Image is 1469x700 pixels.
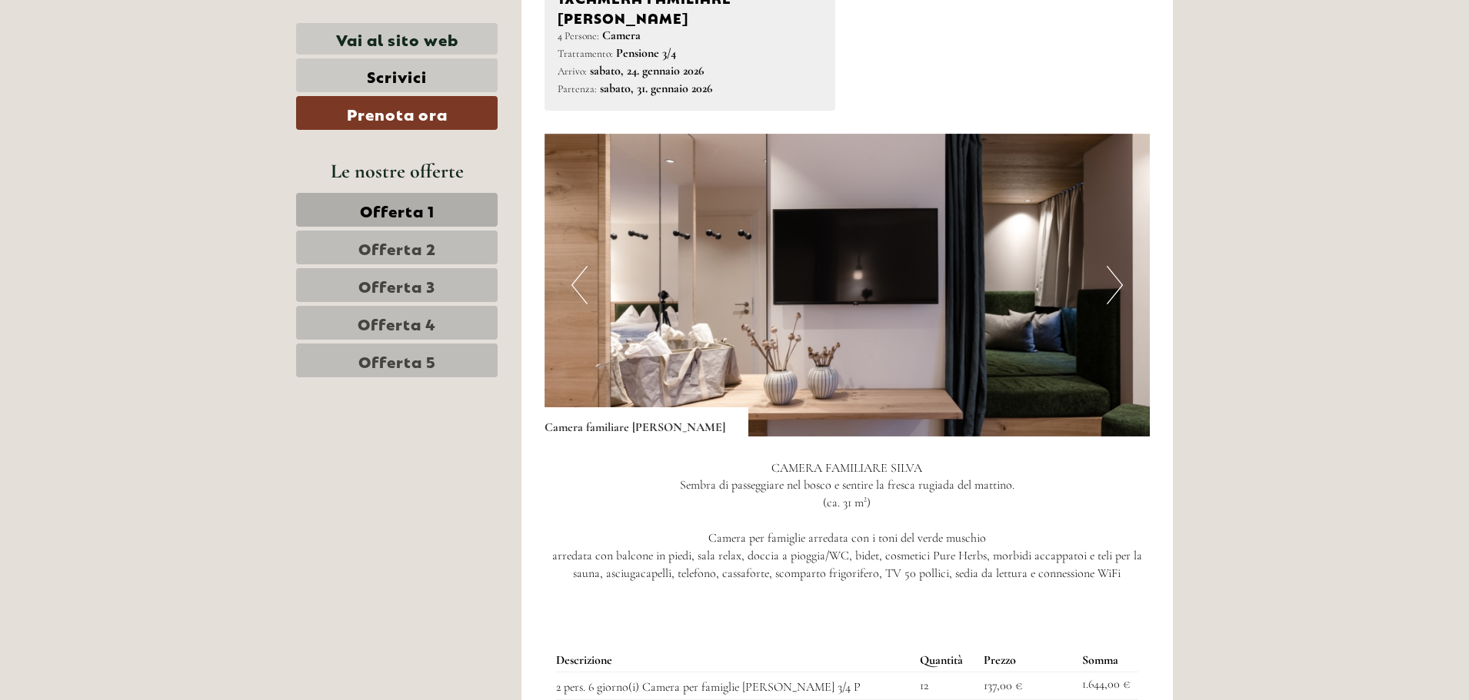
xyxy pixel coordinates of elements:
[296,96,498,130] a: Prenota ora
[602,28,641,43] b: Camera
[1076,649,1138,672] th: Somma
[1107,266,1123,304] button: Next
[978,649,1076,672] th: Prezzo
[616,45,676,61] b: Pensione 3/4
[571,266,588,304] button: Previous
[358,237,436,258] span: Offerta 2
[296,157,498,185] div: Le nostre offerte
[558,47,613,60] small: Trattamento:
[556,649,914,672] th: Descrizione
[558,82,597,95] small: Partenza:
[545,459,1151,582] p: CAMERA FAMILIARE SILVA Sembra di passeggiare nel bosco e sentire la fresca rugiada del mattino. (...
[358,274,435,296] span: Offerta 3
[296,58,498,92] a: Scrivici
[556,672,914,700] td: 2 pers. 6 giorno(i) Camera per famiglie [PERSON_NAME] 3/4 P
[545,407,748,436] div: Camera familiare [PERSON_NAME]
[590,63,704,78] b: sabato, 24. gennaio 2026
[360,199,435,221] span: Offerta 1
[296,23,498,55] a: Vai al sito web
[358,350,436,371] span: Offerta 5
[914,672,978,700] td: 12
[545,134,1151,436] img: image
[558,65,587,78] small: Arrivo:
[558,29,599,42] small: 4 Persone:
[358,312,436,333] span: Offerta 4
[984,678,1022,693] span: 137,00 €
[1076,672,1138,700] td: 1.644,00 €
[600,81,712,96] b: sabato, 31. gennaio 2026
[914,649,978,672] th: Quantità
